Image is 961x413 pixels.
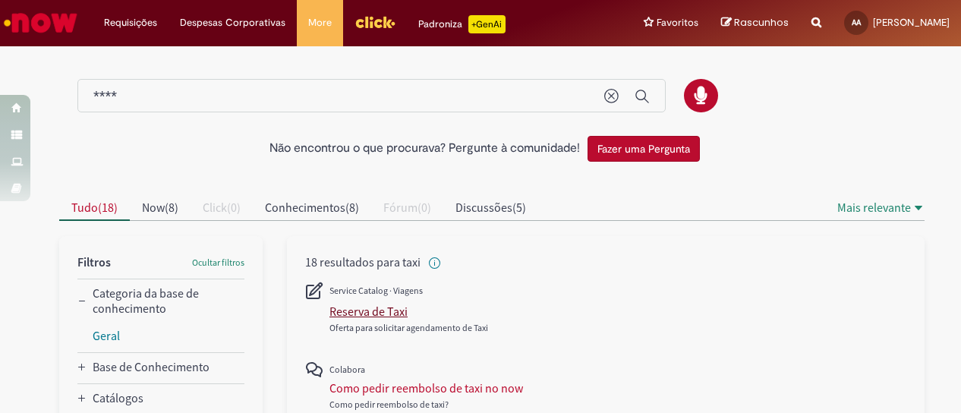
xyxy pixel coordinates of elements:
span: Favoritos [657,15,698,30]
span: More [308,15,332,30]
img: ServiceNow [2,8,80,38]
span: Requisições [104,15,157,30]
div: Padroniza [418,15,506,33]
span: Despesas Corporativas [180,15,285,30]
span: [PERSON_NAME] [873,16,950,29]
span: AA [852,17,861,27]
button: Fazer uma Pergunta [588,136,700,162]
a: Rascunhos [721,16,789,30]
img: click_logo_yellow_360x200.png [354,11,395,33]
h2: Não encontrou o que procurava? Pergunte à comunidade! [269,142,580,156]
span: Rascunhos [734,15,789,30]
p: +GenAi [468,15,506,33]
